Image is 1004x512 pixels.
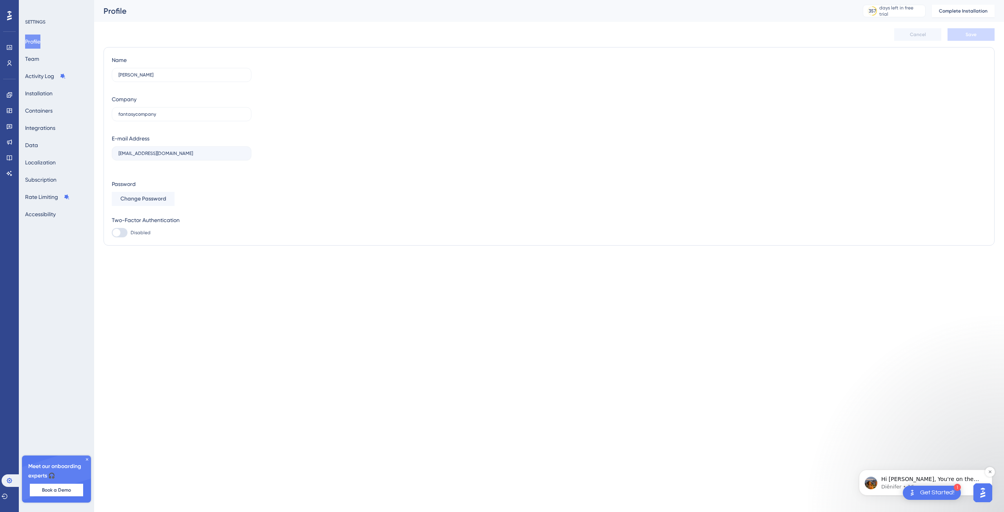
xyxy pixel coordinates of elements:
div: E-mail Address [112,134,149,143]
div: Send us a message [16,157,131,166]
span: Messages [104,264,131,270]
div: Profile [104,5,843,16]
img: launcher-image-alternative-text [908,488,917,497]
button: Cancel [894,28,941,41]
p: Hi [PERSON_NAME]! 👋 🌊 [16,56,141,82]
p: Hi [PERSON_NAME], You're on the Support Essentials plan, which offers just 1 Theme. Themes are us... [34,55,135,63]
button: Installation [25,86,53,100]
button: Containers [25,104,53,118]
span: Change Password [120,194,166,204]
span: Book a Demo [42,487,71,493]
div: Get Started! [920,488,955,497]
img: logo [16,16,61,26]
img: Profile image for Simay [92,13,107,28]
img: Profile image for Diênifer [107,13,122,28]
div: message notification from Diênifer, 16m ago. Hi Leo, You're on the Support Essentials plan, which... [12,49,145,75]
p: Message from Diênifer, sent 16m ago [34,63,135,70]
button: Change Password [112,192,175,206]
input: Name Surname [118,72,245,78]
button: Complete Installation [932,5,995,17]
input: E-mail Address [118,151,245,156]
button: Data [25,138,38,152]
button: Localization [25,155,56,169]
div: Name [112,55,127,65]
button: Book a Demo [30,484,83,496]
div: 357 [869,8,876,14]
div: Recent messageProfile image for DiêniferHi [PERSON_NAME], You're on the Support Essentials plan, ... [8,106,149,147]
div: Send us a message [8,151,149,172]
span: Cancel [910,31,926,38]
img: Profile image for Begum [77,13,93,28]
div: Open Get Started! checklist, remaining modules: 1 [903,486,961,500]
img: Profile image for Diênifer [18,56,30,69]
button: Dismiss notification [138,47,148,57]
button: Rate Limiting [25,190,70,204]
div: Close [135,13,149,27]
span: Disabled [131,230,151,236]
button: Messages [78,245,157,276]
span: Meet our onboarding experts 🎧 [28,462,85,481]
span: Home [30,264,48,270]
span: Complete Installation [939,8,988,14]
div: Profile image for DiêniferHi [PERSON_NAME], You're on the Support Essentials plan, which offers j... [8,117,149,146]
button: Profile [25,35,40,49]
div: Two-Factor Authentication [112,215,251,225]
div: Password [112,179,251,189]
div: Recent message [16,112,141,120]
iframe: Intercom notifications message [847,420,1004,508]
button: Save [948,28,995,41]
button: Accessibility [25,207,56,221]
input: Company Name [118,111,245,117]
div: 1 [954,484,961,491]
iframe: UserGuiding AI Assistant Launcher [971,481,995,505]
span: Save [966,31,977,38]
div: • 16m ago [58,132,85,140]
button: Integrations [25,121,55,135]
p: How can we help? [16,82,141,96]
button: Activity Log [25,69,66,83]
img: Profile image for Diênifer [16,124,32,140]
div: Company [112,95,136,104]
div: days left in free trial [879,5,923,17]
div: Diênifer [35,132,56,140]
button: Subscription [25,173,56,187]
div: SETTINGS [25,19,89,25]
button: Team [25,52,39,66]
